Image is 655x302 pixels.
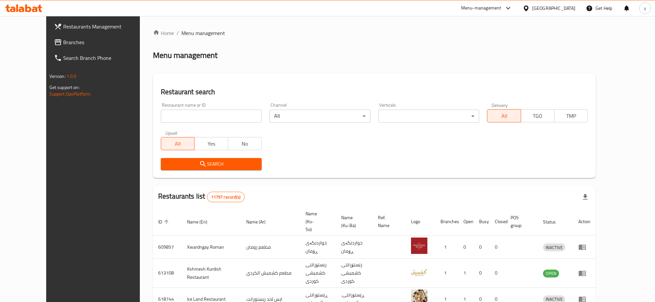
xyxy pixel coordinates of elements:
[524,111,552,121] span: TGO
[336,236,373,259] td: خواردنگەی ڕۆمان
[207,192,245,202] div: Total records count
[378,110,479,123] div: ​
[194,137,228,150] button: Yes
[306,210,328,233] span: Name (Ku-So)
[435,236,458,259] td: 1
[241,236,300,259] td: مطعم رومان
[49,19,156,34] a: Restaurants Management
[182,259,241,288] td: Kshmesh Kurdish Restaurant
[63,23,150,30] span: Restaurants Management
[474,208,490,236] th: Busy
[166,160,256,168] span: Search
[458,208,474,236] th: Open
[161,110,262,123] input: Search for restaurant name or ID..
[161,158,262,170] button: Search
[228,137,262,150] button: No
[241,259,300,288] td: مطعم كشميش الكردي
[532,5,575,12] div: [GEOGRAPHIC_DATA]
[474,259,490,288] td: 0
[578,269,590,277] div: Menu
[153,29,174,37] a: Home
[197,139,225,149] span: Yes
[474,236,490,259] td: 0
[411,238,427,254] img: Xwardngay Roman
[63,54,150,62] span: Search Branch Phone
[511,214,530,229] span: POS group
[554,109,588,122] button: TMP
[573,208,596,236] th: Action
[644,5,646,12] span: y
[435,208,458,236] th: Branches
[49,34,156,50] a: Branches
[490,111,518,121] span: All
[161,87,588,97] h2: Restaurant search
[153,236,182,259] td: 609857
[492,103,508,107] label: Delivery
[49,90,91,98] a: Support.OpsPlatform
[177,29,179,37] li: /
[458,259,474,288] td: 1
[543,218,564,226] span: Status
[49,50,156,66] a: Search Branch Phone
[543,270,559,277] span: OPEN
[490,208,505,236] th: Closed
[487,109,521,122] button: All
[300,259,336,288] td: رێستۆرانتی کشمیشى كوردى
[406,208,435,236] th: Logo
[161,137,195,150] button: All
[246,218,274,226] span: Name (Ar)
[543,244,565,251] span: INACTIVE
[577,189,593,205] div: Export file
[461,4,501,12] div: Menu-management
[521,109,554,122] button: TGO
[270,110,370,123] div: All
[158,191,245,202] h2: Restaurants list
[378,214,398,229] span: Ref. Name
[411,264,427,280] img: Kshmesh Kurdish Restaurant
[165,131,178,135] label: Upsell
[153,50,217,61] h2: Menu management
[158,218,171,226] span: ID
[153,29,596,37] nav: breadcrumb
[490,236,505,259] td: 0
[231,139,259,149] span: No
[63,38,150,46] span: Branches
[182,236,241,259] td: Xwardngay Roman
[336,259,373,288] td: رێستۆرانتی کشمیشى كوردى
[153,259,182,288] td: 613108
[300,236,336,259] td: خواردنگەی ڕۆمان
[49,72,65,80] span: Version:
[49,83,80,92] span: Get support on:
[458,236,474,259] td: 0
[207,194,244,200] span: 11797 record(s)
[66,72,77,80] span: 1.0.0
[164,139,192,149] span: All
[490,259,505,288] td: 0
[578,243,590,251] div: Menu
[341,214,365,229] span: Name (Ku-Ba)
[557,111,585,121] span: TMP
[181,29,225,37] span: Menu management
[543,270,559,277] div: OPEN
[435,259,458,288] td: 1
[187,218,216,226] span: Name (En)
